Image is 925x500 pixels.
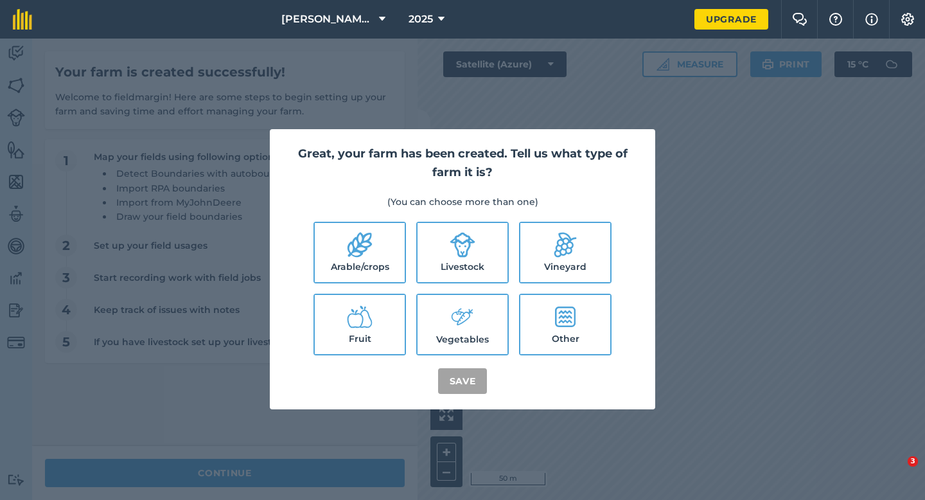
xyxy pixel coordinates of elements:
[792,13,807,26] img: Two speech bubbles overlapping with the left bubble in the forefront
[828,13,843,26] img: A question mark icon
[13,9,32,30] img: fieldmargin Logo
[285,145,640,182] h2: Great, your farm has been created. Tell us what type of farm it is?
[315,295,405,354] label: Fruit
[520,223,610,282] label: Vineyard
[900,13,915,26] img: A cog icon
[520,295,610,354] label: Other
[908,456,918,467] span: 3
[285,195,640,209] p: (You can choose more than one)
[418,295,507,354] label: Vegetables
[881,456,912,487] iframe: Intercom live chat
[315,223,405,282] label: Arable/crops
[865,12,878,27] img: svg+xml;base64,PHN2ZyB4bWxucz0iaHR0cDovL3d3dy53My5vcmcvMjAwMC9zdmciIHdpZHRoPSIxNyIgaGVpZ2h0PSIxNy...
[438,368,488,394] button: Save
[694,9,768,30] a: Upgrade
[409,12,433,27] span: 2025
[281,12,374,27] span: [PERSON_NAME] & Sons
[418,223,507,282] label: Livestock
